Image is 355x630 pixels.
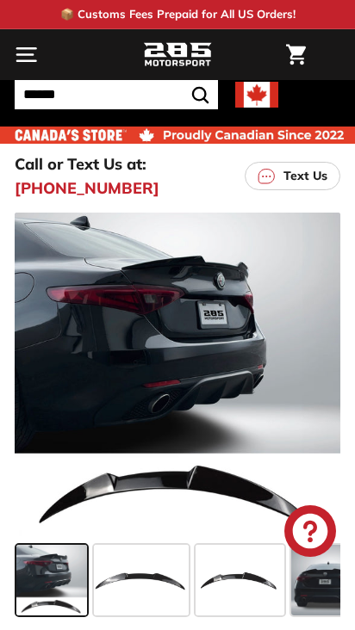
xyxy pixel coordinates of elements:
inbox-online-store-chat: Shopify online store chat [279,505,341,561]
input: Search [15,80,218,109]
p: Call or Text Us at: [15,152,146,176]
a: [PHONE_NUMBER] [15,176,159,200]
p: 📦 Customs Fees Prepaid for All US Orders! [60,6,296,23]
a: Cart [277,30,315,79]
img: Logo_285_Motorsport_areodynamics_components [143,40,212,70]
a: Text Us [245,162,340,190]
p: Text Us [283,167,327,185]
